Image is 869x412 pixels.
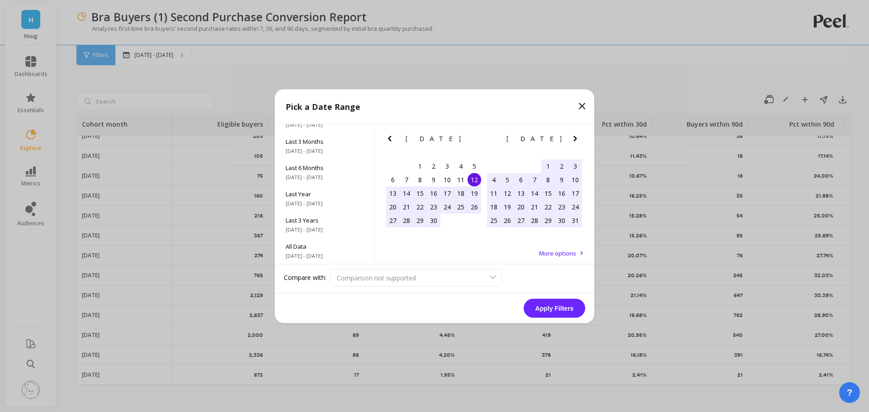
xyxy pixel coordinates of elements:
div: Choose Friday, May 23rd, 2025 [555,200,568,213]
div: Choose Tuesday, May 6th, 2025 [514,173,528,186]
div: Choose Wednesday, April 23rd, 2025 [427,200,440,213]
div: Choose Thursday, May 1st, 2025 [541,159,555,173]
div: Choose Sunday, April 13th, 2025 [386,186,400,200]
div: Choose Tuesday, April 29th, 2025 [413,213,427,227]
div: Choose Wednesday, May 21st, 2025 [528,200,541,213]
div: Choose Thursday, April 10th, 2025 [440,173,454,186]
div: Choose Thursday, April 3rd, 2025 [440,159,454,173]
div: Choose Saturday, April 12th, 2025 [468,173,481,186]
button: Next Month [469,133,483,147]
div: Choose Friday, May 2nd, 2025 [555,159,568,173]
div: Choose Saturday, April 26th, 2025 [468,200,481,213]
span: [DATE] [506,135,563,142]
div: Choose Monday, May 26th, 2025 [501,213,514,227]
div: Choose Tuesday, May 13th, 2025 [514,186,528,200]
div: Choose Sunday, May 18th, 2025 [487,200,501,213]
span: Last 3 Months [286,137,363,145]
div: Choose Tuesday, May 20th, 2025 [514,200,528,213]
div: Choose Monday, May 5th, 2025 [501,173,514,186]
div: Choose Sunday, May 11th, 2025 [487,186,501,200]
div: Choose Saturday, May 10th, 2025 [568,173,582,186]
div: Choose Thursday, May 8th, 2025 [541,173,555,186]
div: Choose Tuesday, April 15th, 2025 [413,186,427,200]
label: Compare with: [284,273,326,282]
div: Choose Sunday, May 25th, 2025 [487,213,501,227]
div: month 2025-04 [386,159,481,227]
div: Choose Sunday, April 6th, 2025 [386,173,400,186]
div: Choose Friday, May 9th, 2025 [555,173,568,186]
span: Last 6 Months [286,163,363,171]
div: Choose Wednesday, May 7th, 2025 [528,173,541,186]
div: Choose Saturday, May 3rd, 2025 [568,159,582,173]
button: ? [839,382,860,403]
div: Choose Tuesday, April 22nd, 2025 [413,200,427,213]
span: [DATE] - [DATE] [286,173,363,180]
div: Choose Wednesday, April 30th, 2025 [427,213,440,227]
div: Choose Monday, April 7th, 2025 [400,173,413,186]
p: Pick a Date Range [286,100,360,113]
div: Choose Wednesday, April 16th, 2025 [427,186,440,200]
span: [DATE] - [DATE] [286,252,363,259]
div: Choose Friday, April 11th, 2025 [454,173,468,186]
div: Choose Thursday, May 22nd, 2025 [541,200,555,213]
span: Last Year [286,189,363,198]
div: Choose Saturday, May 31st, 2025 [568,213,582,227]
div: Choose Monday, May 19th, 2025 [501,200,514,213]
div: Choose Monday, April 28th, 2025 [400,213,413,227]
div: Choose Saturday, May 24th, 2025 [568,200,582,213]
span: More options [539,249,576,257]
div: Choose Thursday, May 15th, 2025 [541,186,555,200]
div: Choose Thursday, April 24th, 2025 [440,200,454,213]
span: [DATE] - [DATE] [286,226,363,233]
div: Choose Friday, May 16th, 2025 [555,186,568,200]
span: [DATE] [406,135,462,142]
div: Choose Friday, May 30th, 2025 [555,213,568,227]
span: Last 3 Years [286,216,363,224]
div: Choose Wednesday, May 14th, 2025 [528,186,541,200]
div: month 2025-05 [487,159,582,227]
span: [DATE] - [DATE] [286,121,363,128]
div: Choose Friday, April 18th, 2025 [454,186,468,200]
div: Choose Wednesday, April 2nd, 2025 [427,159,440,173]
span: [DATE] - [DATE] [286,199,363,207]
div: Choose Monday, April 21st, 2025 [400,200,413,213]
div: Choose Saturday, April 5th, 2025 [468,159,481,173]
button: Apply Filters [524,298,585,317]
div: Choose Monday, April 14th, 2025 [400,186,413,200]
div: Choose Wednesday, May 28th, 2025 [528,213,541,227]
div: Choose Thursday, May 29th, 2025 [541,213,555,227]
span: [DATE] - [DATE] [286,147,363,154]
div: Choose Friday, April 4th, 2025 [454,159,468,173]
div: Choose Sunday, May 4th, 2025 [487,173,501,186]
div: Choose Saturday, April 19th, 2025 [468,186,481,200]
button: Next Month [570,133,584,147]
div: Choose Wednesday, April 9th, 2025 [427,173,440,186]
div: Choose Thursday, April 17th, 2025 [440,186,454,200]
div: Choose Sunday, April 27th, 2025 [386,213,400,227]
div: Choose Tuesday, April 1st, 2025 [413,159,427,173]
div: Choose Monday, May 12th, 2025 [501,186,514,200]
div: Choose Sunday, April 20th, 2025 [386,200,400,213]
div: Choose Tuesday, May 27th, 2025 [514,213,528,227]
button: Previous Month [384,133,399,147]
div: Choose Friday, April 25th, 2025 [454,200,468,213]
span: ? [847,386,852,399]
div: Choose Tuesday, April 8th, 2025 [413,173,427,186]
span: All Data [286,242,363,250]
button: Previous Month [485,133,500,147]
div: Choose Saturday, May 17th, 2025 [568,186,582,200]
